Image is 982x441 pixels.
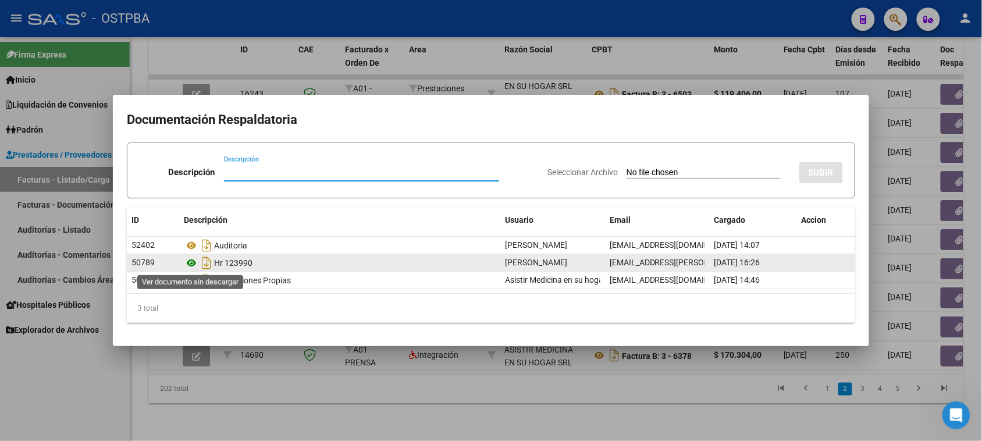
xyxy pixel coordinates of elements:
i: Descargar documento [199,254,214,272]
span: [EMAIL_ADDRESS][DOMAIN_NAME] [610,275,739,284]
span: Email [610,215,631,225]
datatable-header-cell: Email [605,208,710,233]
span: 50789 [131,258,155,267]
span: [DATE] 16:26 [714,258,760,267]
div: 3 total [127,294,855,323]
iframe: Intercom live chat [942,401,970,429]
div: Prestaciones Propias [184,271,496,290]
h2: Documentación Respaldatoria [127,109,855,131]
span: [EMAIL_ADDRESS][PERSON_NAME][DOMAIN_NAME] [610,258,801,267]
span: 50664 [131,275,155,284]
span: Cargado [714,215,746,225]
span: [PERSON_NAME] [505,240,567,250]
span: [DATE] 14:07 [714,240,760,250]
i: Descargar documento [199,271,214,290]
div: Auditoria [184,236,496,255]
i: Descargar documento [199,236,214,255]
span: [PERSON_NAME] [505,258,567,267]
span: Descripción [184,215,227,225]
datatable-header-cell: Usuario [500,208,605,233]
span: Asistir Medicina en su hogar SRL [505,275,622,284]
datatable-header-cell: Descripción [179,208,500,233]
span: Usuario [505,215,533,225]
span: [DATE] 14:46 [714,275,760,284]
button: SUBIR [799,162,843,183]
span: SUBIR [809,168,834,178]
span: Accion [802,215,827,225]
div: Hr 123990 [184,254,496,272]
datatable-header-cell: ID [127,208,179,233]
span: Seleccionar Archivo [547,168,618,177]
datatable-header-cell: Accion [797,208,855,233]
p: Descripción [168,166,215,179]
span: ID [131,215,139,225]
span: [EMAIL_ADDRESS][DOMAIN_NAME] [610,240,739,250]
datatable-header-cell: Cargado [710,208,797,233]
span: 52402 [131,240,155,250]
